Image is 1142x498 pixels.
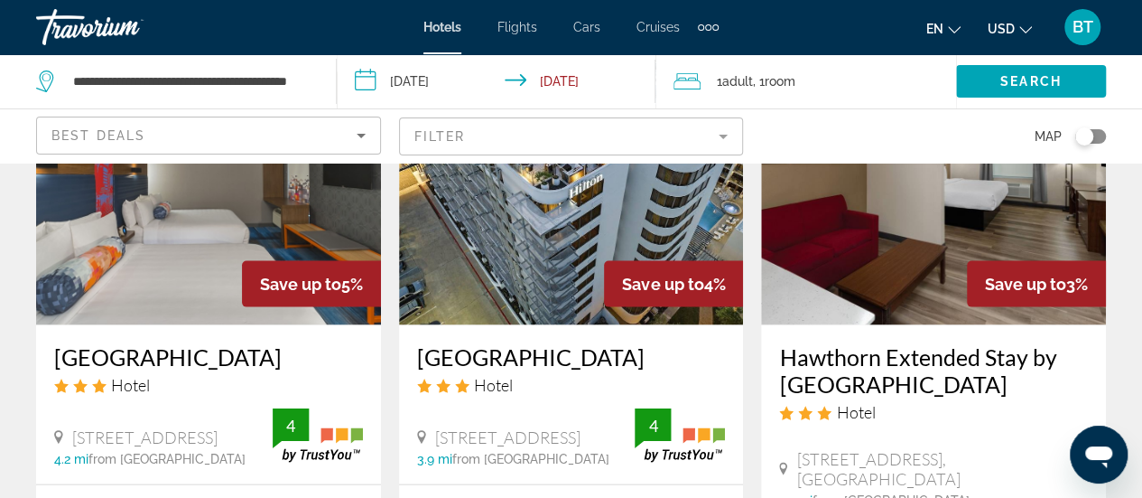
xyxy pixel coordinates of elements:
button: Change language [926,15,961,42]
span: Save up to [985,275,1066,294]
a: Cruises [636,20,680,34]
span: en [926,22,943,36]
span: Save up to [622,275,703,294]
span: Hotel [474,375,513,395]
a: Hotels [423,20,461,34]
img: Hotel image [36,36,381,325]
span: 3.9 mi [417,452,452,466]
span: Adult [722,74,753,89]
a: Cars [573,20,600,34]
span: [STREET_ADDRESS] [72,428,218,447]
span: Best Deals [51,128,145,143]
div: 5% [242,261,381,307]
span: Room [765,74,795,89]
div: 3% [967,261,1106,307]
button: Toggle map [1062,128,1106,145]
span: from [GEOGRAPHIC_DATA] [88,452,246,466]
span: from [GEOGRAPHIC_DATA] [452,452,609,466]
iframe: Button to launch messaging window [1070,426,1128,484]
mat-select: Sort by [51,125,366,146]
span: Hotel [111,375,150,395]
div: 3 star Hotel [417,375,726,395]
span: , 1 [753,69,795,94]
span: Map [1035,124,1062,149]
span: Search [1000,74,1062,89]
a: [GEOGRAPHIC_DATA] [54,343,363,371]
img: Hotel image [399,36,744,325]
button: Travelers: 1 adult, 0 children [655,54,956,108]
button: Extra navigation items [698,13,719,42]
button: Change currency [988,15,1032,42]
button: Check-in date: Sep 20, 2025 Check-out date: Sep 21, 2025 [337,54,655,108]
span: Hotel [836,402,875,422]
a: [GEOGRAPHIC_DATA] [417,343,726,371]
button: Filter [399,117,744,156]
img: Hotel image [761,36,1106,325]
span: USD [988,22,1015,36]
div: 4 [273,415,309,437]
div: 3 star Hotel [54,375,363,395]
div: 3 star Hotel [779,402,1088,422]
span: BT [1072,18,1093,36]
a: Flights [497,20,537,34]
span: [STREET_ADDRESS] [435,428,580,447]
div: 4% [604,261,743,307]
button: Search [956,65,1106,98]
img: trustyou-badge.svg [273,409,363,462]
span: 4.2 mi [54,452,88,466]
div: 4 [635,415,671,437]
span: 1 [717,69,753,94]
span: [STREET_ADDRESS], [GEOGRAPHIC_DATA] [797,449,1088,489]
img: trustyou-badge.svg [635,409,725,462]
a: Hawthorn Extended Stay by [GEOGRAPHIC_DATA] [779,343,1088,398]
button: User Menu [1059,8,1106,46]
a: Travorium [36,4,217,51]
span: Save up to [260,275,341,294]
